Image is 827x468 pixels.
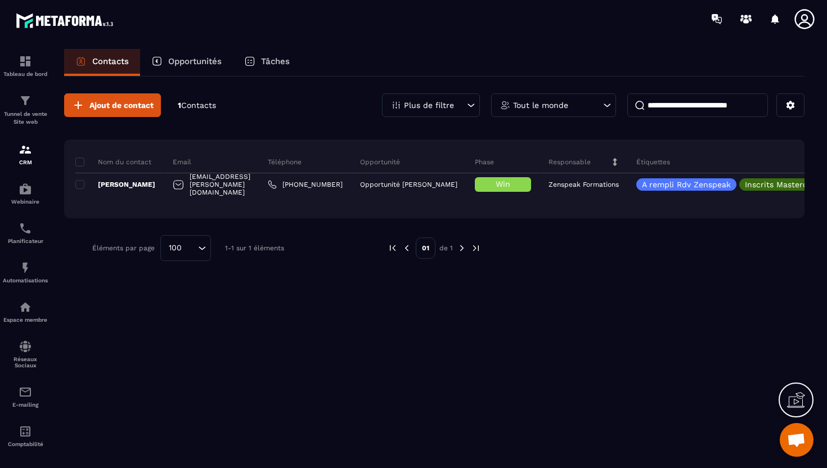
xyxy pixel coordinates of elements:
p: Comptabilité [3,441,48,447]
p: Contacts [92,56,129,66]
span: Ajout de contact [89,100,154,111]
p: Responsable [549,157,591,166]
div: Ouvrir le chat [780,423,813,457]
a: automationsautomationsEspace membre [3,292,48,331]
p: Téléphone [268,157,302,166]
p: Opportunité [360,157,400,166]
img: automations [19,261,32,274]
p: Nom du contact [75,157,151,166]
a: automationsautomationsAutomatisations [3,253,48,292]
img: prev [388,243,398,253]
a: formationformationCRM [3,134,48,174]
img: automations [19,300,32,314]
p: Espace membre [3,317,48,323]
a: automationsautomationsWebinaire [3,174,48,213]
a: Opportunités [140,49,233,76]
p: A rempli Rdv Zenspeak [642,181,731,188]
img: prev [402,243,412,253]
img: formation [19,143,32,156]
p: 1-1 sur 1 éléments [225,244,284,252]
span: Win [496,179,510,188]
p: 1 [178,100,216,111]
img: accountant [19,425,32,438]
input: Search for option [186,242,195,254]
p: Webinaire [3,199,48,205]
p: Planificateur [3,238,48,244]
p: E-mailing [3,402,48,408]
a: emailemailE-mailing [3,377,48,416]
p: Éléments par page [92,244,155,252]
p: Zenspeak Formations [549,181,619,188]
p: de 1 [439,244,453,253]
img: formation [19,94,32,107]
img: email [19,385,32,399]
p: Tableau de bord [3,71,48,77]
button: Ajout de contact [64,93,161,117]
p: Email [173,157,191,166]
p: Plus de filtre [404,101,454,109]
p: Tout le monde [513,101,568,109]
img: social-network [19,340,32,353]
a: schedulerschedulerPlanificateur [3,213,48,253]
img: next [471,243,481,253]
p: Inscrits Masterclass [745,181,822,188]
span: 100 [165,242,186,254]
a: Tâches [233,49,301,76]
a: Contacts [64,49,140,76]
img: automations [19,182,32,196]
a: accountantaccountantComptabilité [3,416,48,456]
span: Contacts [181,101,216,110]
p: 01 [416,237,435,259]
p: Réseaux Sociaux [3,356,48,368]
a: social-networksocial-networkRéseaux Sociaux [3,331,48,377]
p: Automatisations [3,277,48,283]
img: formation [19,55,32,68]
p: Opportunité [PERSON_NAME] [360,181,457,188]
p: CRM [3,159,48,165]
img: scheduler [19,222,32,235]
img: next [457,243,467,253]
div: Search for option [160,235,211,261]
p: Phase [475,157,494,166]
a: formationformationTableau de bord [3,46,48,85]
a: [PHONE_NUMBER] [268,180,343,189]
img: logo [16,10,117,31]
p: Tunnel de vente Site web [3,110,48,126]
a: formationformationTunnel de vente Site web [3,85,48,134]
p: Étiquettes [636,157,670,166]
p: [PERSON_NAME] [75,180,155,189]
p: Opportunités [168,56,222,66]
p: Tâches [261,56,290,66]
